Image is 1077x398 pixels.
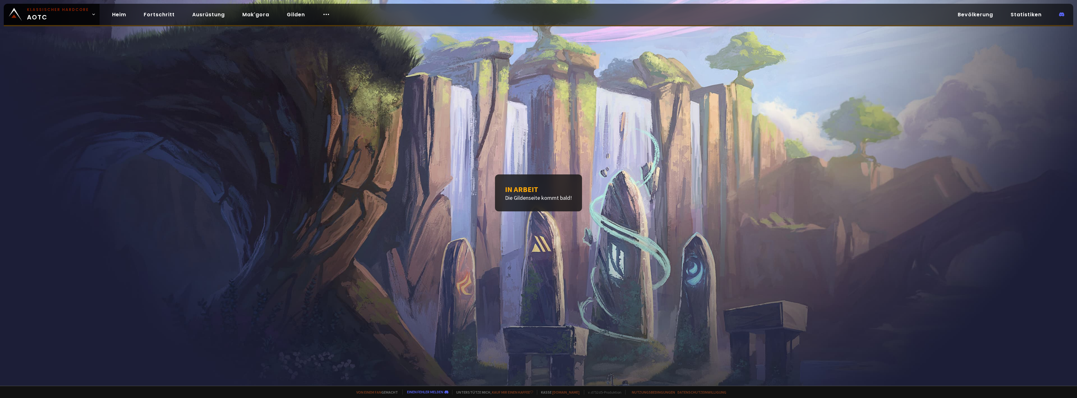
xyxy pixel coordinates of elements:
[27,13,48,22] font: AOTC
[112,11,126,18] font: Heim
[632,390,675,395] a: Nutzungsbedingungen
[1006,8,1047,21] a: Statistiken
[588,390,591,395] font: v.
[381,390,398,395] font: gemacht
[678,390,726,395] a: Datenschutzeinwilligung
[27,7,89,12] font: Klassischer Hardcore
[603,390,604,395] font: -
[492,390,533,395] a: kauf mir einen Kaffee
[407,390,443,394] a: Einen Fehler melden
[356,390,381,395] a: Von einem Fan
[953,8,998,21] a: Bevölkerung
[505,184,538,194] font: In Arbeit
[1011,11,1042,18] font: Statistiken
[242,11,269,18] font: Mak'gora
[505,194,572,201] font: Die Gildenseite kommt bald!
[287,11,305,18] font: Gilden
[282,8,310,21] a: Gilden
[4,4,100,25] a: Klassischer HardcoreAOTC
[456,390,491,395] font: Unterstütze mich,
[958,11,993,18] font: Bevölkerung
[237,8,274,21] a: Mak'gora
[541,390,552,395] font: Kasse
[107,8,131,21] a: Heim
[552,390,580,395] a: [DOMAIN_NAME]
[492,390,530,395] font: kauf mir einen Kaffee
[144,11,175,18] font: Fortschritt
[139,8,180,21] a: Fortschritt
[591,390,603,395] font: d752d5
[192,11,225,18] font: Ausrüstung
[604,390,621,395] font: Produktion
[187,8,230,21] a: Ausrüstung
